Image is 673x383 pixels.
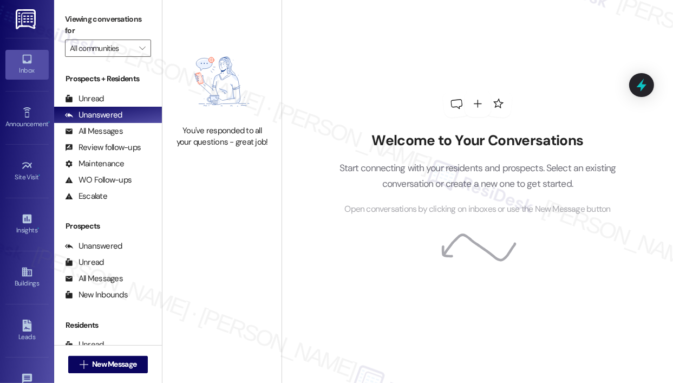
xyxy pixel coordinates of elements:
i:  [139,44,145,53]
div: Unread [65,339,104,350]
div: All Messages [65,273,123,284]
img: empty-state [174,43,270,120]
div: Unread [65,257,104,268]
a: Leads [5,316,49,346]
p: Start connecting with your residents and prospects. Select an existing conversation or create a n... [323,160,632,191]
a: Insights • [5,210,49,239]
i:  [80,360,88,369]
h2: Welcome to Your Conversations [323,132,632,150]
a: Buildings [5,263,49,292]
span: New Message [92,359,136,370]
a: Inbox [5,50,49,79]
span: • [48,119,50,126]
div: Unread [65,93,104,105]
input: All communities [70,40,134,57]
span: Open conversations by clicking on inboxes or use the New Message button [344,203,610,216]
label: Viewing conversations for [65,11,151,40]
div: Maintenance [65,158,125,170]
div: You've responded to all your questions - great job! [174,125,270,148]
img: ResiDesk Logo [16,9,38,29]
div: Escalate [65,191,107,202]
div: Review follow-ups [65,142,141,153]
div: All Messages [65,126,123,137]
button: New Message [68,356,148,373]
div: Prospects + Residents [54,73,162,85]
div: WO Follow-ups [65,174,132,186]
div: New Inbounds [65,289,128,301]
div: Unanswered [65,109,122,121]
div: Unanswered [65,241,122,252]
div: Prospects [54,220,162,232]
span: • [37,225,39,232]
a: Site Visit • [5,157,49,186]
span: • [39,172,41,179]
div: Residents [54,320,162,331]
